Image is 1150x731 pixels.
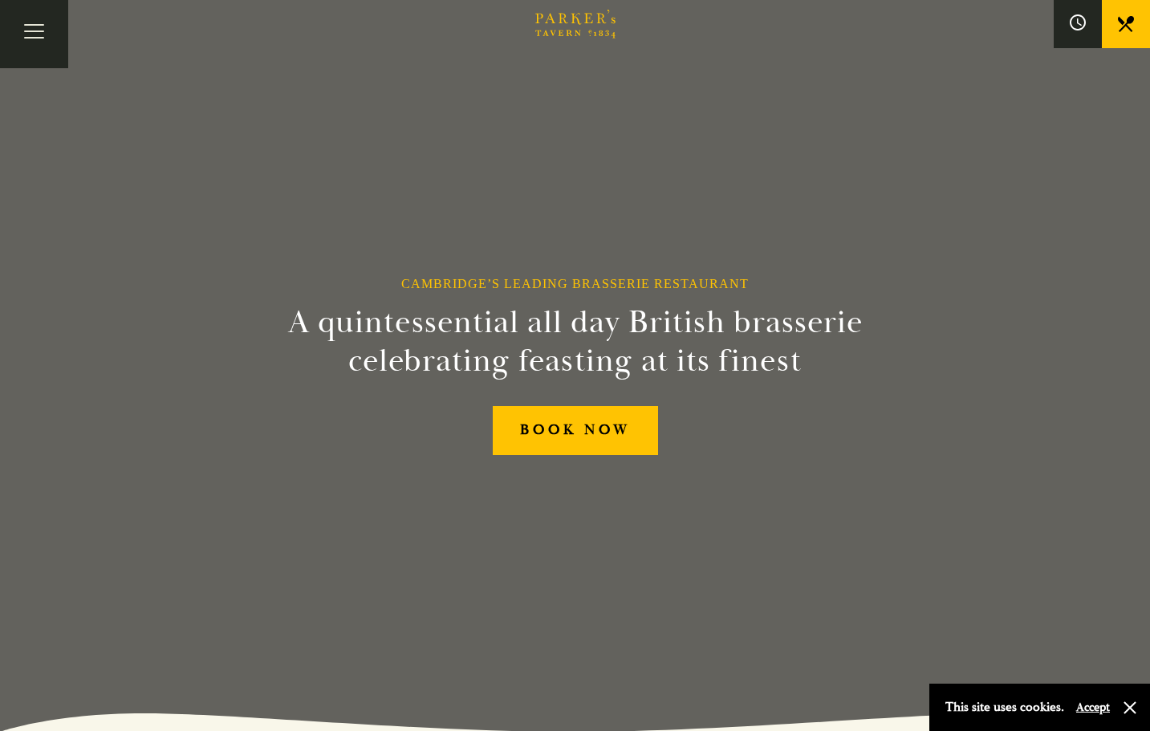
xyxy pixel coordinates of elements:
[1122,700,1138,716] button: Close and accept
[209,303,941,380] h2: A quintessential all day British brasserie celebrating feasting at its finest
[401,276,749,291] h1: Cambridge’s Leading Brasserie Restaurant
[493,406,658,455] a: BOOK NOW
[945,696,1064,719] p: This site uses cookies.
[1076,700,1110,715] button: Accept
